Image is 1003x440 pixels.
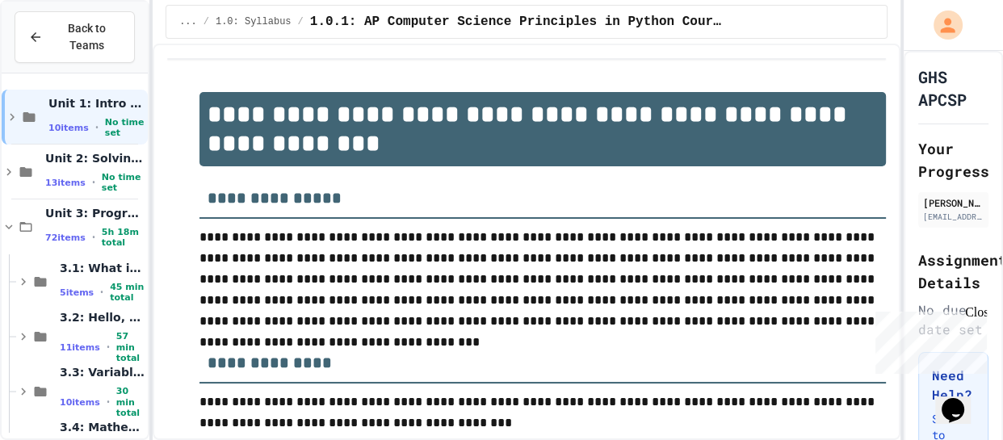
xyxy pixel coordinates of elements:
[52,20,121,54] span: Back to Teams
[869,305,987,374] iframe: chat widget
[923,211,984,223] div: [EMAIL_ADDRESS][DOMAIN_NAME]
[918,300,988,339] div: No due date set
[932,366,975,404] h3: Need Help?
[918,65,988,111] h1: GHS APCSP
[923,195,984,210] div: [PERSON_NAME]
[60,397,100,408] span: 10 items
[116,386,145,418] span: 30 min total
[95,121,99,134] span: •
[102,172,145,193] span: No time set
[92,231,95,244] span: •
[918,137,988,182] h2: Your Progress
[310,12,724,31] span: 1.0.1: AP Computer Science Principles in Python Course Syllabus
[935,375,987,424] iframe: chat widget
[60,310,145,325] span: 3.2: Hello, World!
[107,396,110,409] span: •
[204,15,209,28] span: /
[48,123,89,133] span: 10 items
[92,176,95,189] span: •
[116,331,145,363] span: 57 min total
[60,420,145,434] span: 3.4: Mathematical Operators
[48,96,145,111] span: Unit 1: Intro to Computer Science
[298,15,304,28] span: /
[60,365,145,379] span: 3.3: Variables and Data Types
[60,342,100,353] span: 11 items
[110,282,145,303] span: 45 min total
[45,178,86,188] span: 13 items
[102,227,145,248] span: 5h 18m total
[45,233,86,243] span: 72 items
[105,117,145,138] span: No time set
[6,6,111,103] div: Chat with us now!Close
[107,341,110,354] span: •
[15,11,135,63] button: Back to Teams
[917,6,967,44] div: My Account
[45,151,145,166] span: Unit 2: Solving Problems in Computer Science
[216,15,292,28] span: 1.0: Syllabus
[60,287,94,298] span: 5 items
[45,206,145,220] span: Unit 3: Programming with Python
[60,261,145,275] span: 3.1: What is Code?
[100,286,103,299] span: •
[179,15,197,28] span: ...
[918,249,988,294] h2: Assignment Details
